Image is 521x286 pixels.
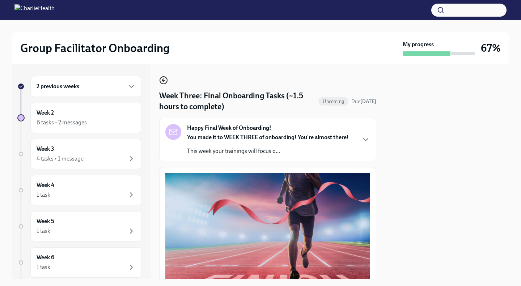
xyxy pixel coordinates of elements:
a: Week 61 task [17,247,142,278]
span: October 4th, 2025 10:00 [351,98,376,105]
span: Due [351,98,376,104]
strong: My progress [403,40,434,48]
h6: Week 4 [37,181,54,189]
a: Week 41 task [17,175,142,205]
img: CharlieHealth [14,4,55,16]
div: 1 task [37,263,50,271]
h6: Week 3 [37,145,54,153]
div: 1 task [37,227,50,235]
h6: Week 5 [37,217,54,225]
h3: 67% [481,42,501,55]
h2: Group Facilitator Onboarding [20,41,170,55]
div: 2 previous weeks [30,76,142,97]
div: 1 task [37,191,50,199]
span: Upcoming [318,99,348,104]
a: Week 34 tasks • 1 message [17,139,142,169]
a: Week 26 tasks • 2 messages [17,103,142,133]
h4: Week Three: Final Onboarding Tasks (~1.5 hours to complete) [159,90,315,112]
div: 4 tasks • 1 message [37,155,84,163]
strong: You made it to WEEK THREE of onboarding! You're almost there! [187,134,349,141]
strong: Happy Final Week of Onboarding! [187,124,271,132]
a: Week 51 task [17,211,142,242]
h6: Week 6 [37,253,54,261]
strong: [DATE] [360,98,376,104]
h6: Week 2 [37,109,54,117]
p: This week your trainings will focus o... [187,147,349,155]
div: 6 tasks • 2 messages [37,119,87,127]
h6: 2 previous weeks [37,82,79,90]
